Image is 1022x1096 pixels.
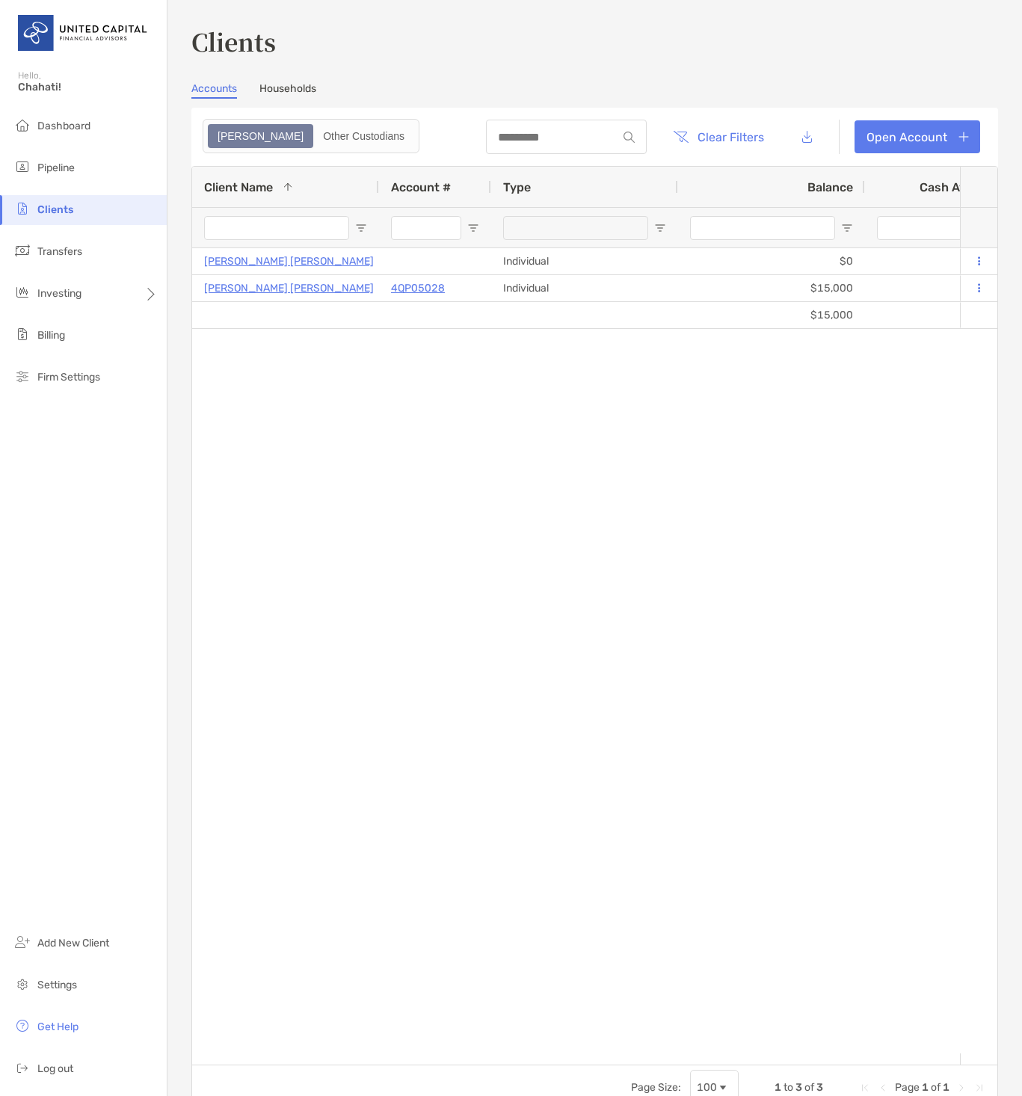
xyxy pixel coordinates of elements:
img: logout icon [13,1059,31,1077]
span: of [931,1081,941,1094]
span: Account # [391,180,451,194]
span: Firm Settings [37,371,100,384]
div: segmented control [203,119,419,153]
div: $0 [865,248,1015,274]
div: $15,000 [678,275,865,301]
span: Balance [807,180,853,194]
span: Pipeline [37,161,75,174]
div: First Page [859,1082,871,1094]
button: Open Filter Menu [841,222,853,234]
input: Cash Available Filter Input [877,216,985,240]
div: Individual [491,248,678,274]
img: settings icon [13,975,31,993]
img: dashboard icon [13,116,31,134]
span: 1 [775,1081,781,1094]
img: United Capital Logo [18,6,149,60]
div: Individual [491,275,678,301]
span: 1 [943,1081,949,1094]
span: Billing [37,329,65,342]
span: Client Name [204,180,273,194]
span: Clients [37,203,73,216]
img: billing icon [13,325,31,343]
div: Other Custodians [315,126,413,147]
span: Transfers [37,245,82,258]
img: investing icon [13,283,31,301]
button: Open Filter Menu [467,222,479,234]
a: Households [259,82,316,99]
span: Log out [37,1062,73,1075]
div: 100 [697,1081,717,1094]
span: 1 [922,1081,929,1094]
span: Settings [37,979,77,991]
img: transfers icon [13,241,31,259]
span: Investing [37,287,81,300]
img: input icon [624,132,635,143]
a: [PERSON_NAME] [PERSON_NAME] [204,279,374,298]
a: Accounts [191,82,237,99]
span: Page [895,1081,920,1094]
button: Open Filter Menu [654,222,666,234]
div: Previous Page [877,1082,889,1094]
span: Chahati! [18,81,158,93]
span: to [784,1081,793,1094]
span: Type [503,180,531,194]
img: pipeline icon [13,158,31,176]
div: Zoe [209,126,312,147]
span: 3 [795,1081,802,1094]
img: add_new_client icon [13,933,31,951]
span: Cash Available [920,180,1003,194]
img: get-help icon [13,1017,31,1035]
span: Add New Client [37,937,109,949]
input: Account # Filter Input [391,216,461,240]
a: 4QP05028 [391,279,445,298]
button: Clear Filters [662,120,775,153]
div: $0 [678,248,865,274]
img: firm-settings icon [13,367,31,385]
input: Balance Filter Input [690,216,835,240]
div: $0 [865,275,1015,301]
div: Last Page [973,1082,985,1094]
input: Client Name Filter Input [204,216,349,240]
span: Get Help [37,1020,79,1033]
img: clients icon [13,200,31,218]
div: $15,000 [678,302,865,328]
button: Open Filter Menu [355,222,367,234]
h3: Clients [191,24,998,58]
a: Open Account [855,120,980,153]
span: of [804,1081,814,1094]
div: $0 [865,302,1015,328]
span: Dashboard [37,120,90,132]
span: 3 [816,1081,823,1094]
div: Next Page [955,1082,967,1094]
div: Page Size: [631,1081,681,1094]
a: [PERSON_NAME] [PERSON_NAME] [204,252,374,271]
